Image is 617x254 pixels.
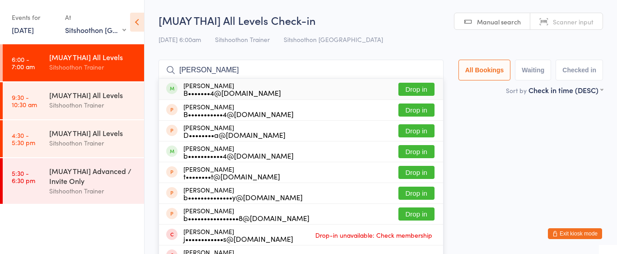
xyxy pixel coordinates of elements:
[398,145,435,158] button: Drop in
[12,25,34,35] a: [DATE]
[3,82,144,119] a: 9:30 -10:30 am[MUAY THAI] All LevelsSitshoothon Trainer
[12,169,35,184] time: 5:30 - 6:30 pm
[49,52,136,62] div: [MUAY THAI] All Levels
[49,186,136,196] div: Sitshoothon Trainer
[183,124,285,138] div: [PERSON_NAME]
[477,17,521,26] span: Manual search
[65,10,126,25] div: At
[12,94,37,108] time: 9:30 - 10:30 am
[183,110,294,118] div: B•••••••••••4@[DOMAIN_NAME]
[528,85,603,95] div: Check in time (DESC)
[159,60,444,80] input: Search
[3,158,144,204] a: 5:30 -6:30 pm[MUAY THAI] Advanced / Invite OnlySitshoothon Trainer
[398,83,435,96] button: Drop in
[183,186,303,201] div: [PERSON_NAME]
[548,228,602,239] button: Exit kiosk mode
[183,193,303,201] div: b••••••••••••••y@[DOMAIN_NAME]
[458,60,511,80] button: All Bookings
[183,145,294,159] div: [PERSON_NAME]
[159,35,201,44] span: [DATE] 6:00am
[398,187,435,200] button: Drop in
[183,235,293,242] div: j••••••••••••s@[DOMAIN_NAME]
[398,103,435,117] button: Drop in
[49,100,136,110] div: Sitshoothon Trainer
[183,228,293,242] div: [PERSON_NAME]
[49,128,136,138] div: [MUAY THAI] All Levels
[553,17,594,26] span: Scanner input
[49,166,136,186] div: [MUAY THAI] Advanced / Invite Only
[313,228,435,242] span: Drop-in unavailable: Check membership
[183,152,294,159] div: b•••••••••••4@[DOMAIN_NAME]
[183,103,294,118] div: [PERSON_NAME]
[183,131,285,138] div: D••••••••a@[DOMAIN_NAME]
[49,62,136,72] div: Sitshoothon Trainer
[65,25,126,35] div: Sitshoothon [GEOGRAPHIC_DATA]
[183,89,281,96] div: B•••••••4@[DOMAIN_NAME]
[284,35,383,44] span: Sitshoothon [GEOGRAPHIC_DATA]
[12,132,35,146] time: 4:30 - 5:30 pm
[159,13,603,28] h2: [MUAY THAI] All Levels Check-in
[3,120,144,157] a: 4:30 -5:30 pm[MUAY THAI] All LevelsSitshoothon Trainer
[398,166,435,179] button: Drop in
[183,165,280,180] div: [PERSON_NAME]
[49,138,136,148] div: Sitshoothon Trainer
[556,60,603,80] button: Checked in
[12,10,56,25] div: Events for
[12,56,35,70] time: 6:00 - 7:00 am
[183,207,309,221] div: [PERSON_NAME]
[3,44,144,81] a: 6:00 -7:00 am[MUAY THAI] All LevelsSitshoothon Trainer
[215,35,270,44] span: Sitshoothon Trainer
[506,86,527,95] label: Sort by
[183,173,280,180] div: t••••••••t@[DOMAIN_NAME]
[49,90,136,100] div: [MUAY THAI] All Levels
[183,82,281,96] div: [PERSON_NAME]
[515,60,551,80] button: Waiting
[398,124,435,137] button: Drop in
[398,207,435,221] button: Drop in
[183,214,309,221] div: b••••••••••••••••8@[DOMAIN_NAME]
